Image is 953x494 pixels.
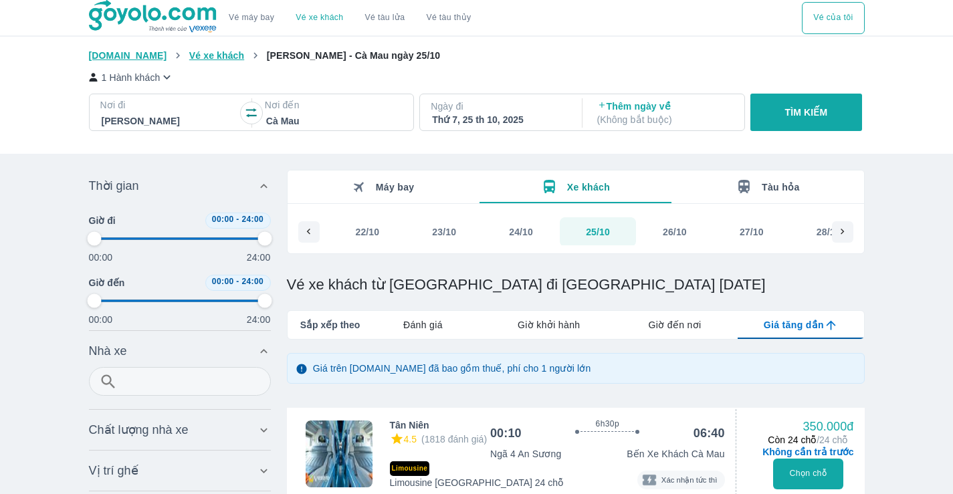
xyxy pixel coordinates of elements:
span: Sắp xếp theo [300,318,360,332]
p: 24:00 [247,313,271,326]
img: image [306,420,373,487]
div: Thứ 7, 25 th 10, 2025 [432,113,567,126]
p: 24:00 [247,251,271,264]
span: Tân Niên [390,418,429,432]
div: Nhà xe [89,367,271,405]
p: Giá trên [DOMAIN_NAME] đã bao gồm thuế, phí cho 1 người lớn [313,362,591,375]
p: 00:00 [89,251,113,264]
div: Thời gian [89,213,271,326]
div: Vị trí ghế [89,455,271,487]
nav: breadcrumb [89,49,865,62]
div: 27/10 [740,225,764,239]
span: Giờ khởi hành [518,318,580,332]
div: 25/10 [586,225,610,239]
span: 4.5 [404,434,417,445]
span: Vị trí ghế [89,463,138,479]
button: TÌM KIẾM [750,94,862,131]
button: Vé của tôi [802,2,864,34]
a: Vé xe khách [296,13,343,23]
p: Bến Xe Khách Cà Mau [627,447,724,461]
span: Không cần trả trước [762,445,853,459]
p: Nơi đến [265,98,403,112]
div: 26/10 [663,225,687,239]
span: - [236,215,239,224]
span: 24:00 [241,215,263,224]
span: (1818 đánh giá) [421,434,487,445]
div: 24/10 [509,225,533,239]
button: Chọn chỗ [773,459,843,489]
div: Thời gian [89,170,271,202]
div: 23/10 [432,225,456,239]
div: 28/10 [817,225,841,239]
span: Xác nhận tức thì [657,474,721,487]
span: Limousine [GEOGRAPHIC_DATA] 24 chỗ [390,476,564,489]
div: choose transportation mode [802,2,864,34]
p: 1 Hành khách [102,71,161,84]
span: Máy bay [376,182,415,193]
p: Thêm ngày về [597,100,732,126]
button: Vé tàu thủy [415,2,482,34]
span: [DOMAIN_NAME] [89,50,167,61]
a: Vé tàu lửa [354,2,416,34]
p: ( Không bắt buộc ) [597,113,732,126]
span: Giá tăng dần [764,318,824,332]
p: Ngã 4 An Sương [490,447,562,461]
p: Ngày đi [431,100,568,113]
div: 06:40 [694,425,725,441]
button: 1 Hành khách [89,70,175,84]
span: Đánh giá [403,318,443,332]
h1: Vé xe khách từ [GEOGRAPHIC_DATA] đi [GEOGRAPHIC_DATA] [DATE] [287,275,865,294]
span: 00:00 [212,215,234,224]
div: 00:10 [490,425,522,441]
span: Giờ đi [89,214,116,227]
p: Nơi đi [100,98,238,112]
span: [PERSON_NAME] - Cà Mau ngày 25/10 [267,50,441,61]
span: 24:00 [241,277,263,286]
span: Thời gian [89,178,139,194]
span: Chất lượng nhà xe [89,422,189,438]
img: instant verification logo [641,472,657,488]
span: - [236,277,239,286]
span: / 24 chỗ [817,435,848,445]
div: Chất lượng nhà xe [89,414,271,446]
span: Giờ đến nơi [648,318,701,332]
span: 6h30p [596,418,619,429]
div: lab API tabs example [360,311,863,339]
div: Nhà xe [89,335,271,367]
span: Xe khách [567,182,610,193]
p: 00:00 [89,313,113,326]
span: Limousine [390,461,430,476]
a: Vé máy bay [229,13,274,23]
span: Tàu hỏa [762,182,800,193]
span: Nhà xe [89,343,127,359]
span: Giờ đến [89,276,125,289]
span: Còn 24 chỗ [768,435,848,445]
p: TÌM KIẾM [785,106,828,119]
div: 350.000đ [803,418,853,435]
div: 22/10 [355,225,379,239]
div: choose transportation mode [218,2,482,34]
span: 00:00 [212,277,234,286]
span: Vé xe khách [189,50,244,61]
